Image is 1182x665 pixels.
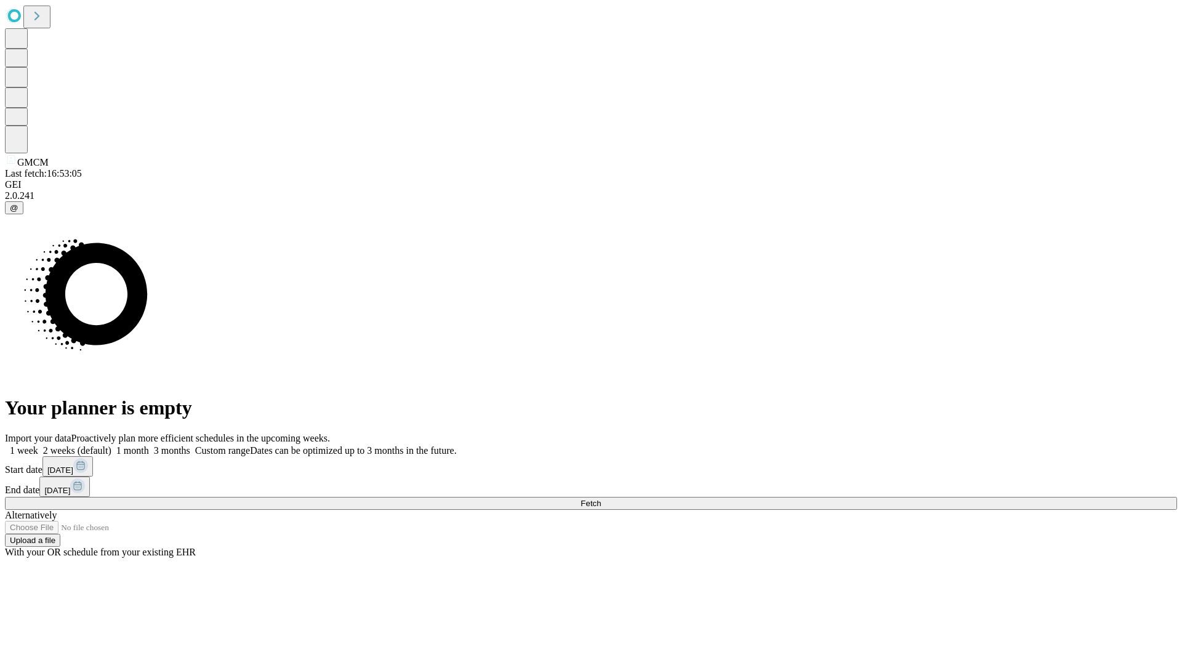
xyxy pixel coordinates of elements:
[5,201,23,214] button: @
[10,203,18,212] span: @
[5,397,1177,419] h1: Your planner is empty
[5,179,1177,190] div: GEI
[47,465,73,475] span: [DATE]
[116,445,149,456] span: 1 month
[5,190,1177,201] div: 2.0.241
[250,445,456,456] span: Dates can be optimized up to 3 months in the future.
[43,445,111,456] span: 2 weeks (default)
[10,445,38,456] span: 1 week
[44,486,70,495] span: [DATE]
[5,477,1177,497] div: End date
[17,157,49,167] span: GMCM
[5,547,196,557] span: With your OR schedule from your existing EHR
[5,168,82,179] span: Last fetch: 16:53:05
[42,456,93,477] button: [DATE]
[581,499,601,508] span: Fetch
[71,433,330,443] span: Proactively plan more efficient schedules in the upcoming weeks.
[5,510,57,520] span: Alternatively
[154,445,190,456] span: 3 months
[5,456,1177,477] div: Start date
[5,433,71,443] span: Import your data
[39,477,90,497] button: [DATE]
[195,445,250,456] span: Custom range
[5,534,60,547] button: Upload a file
[5,497,1177,510] button: Fetch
